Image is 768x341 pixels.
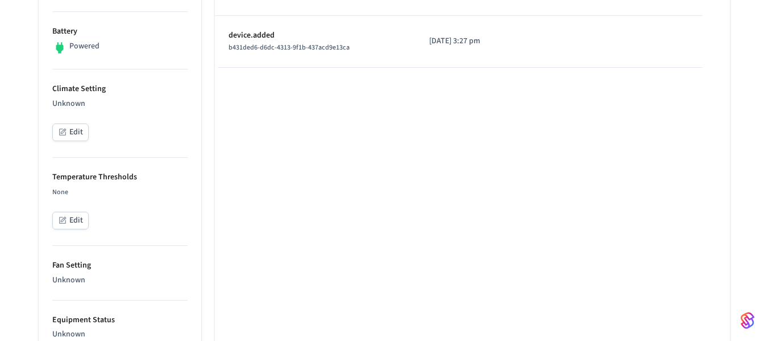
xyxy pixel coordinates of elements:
p: Climate Setting [52,83,188,95]
p: [DATE] 3:27 pm [429,35,508,47]
p: Unknown [52,274,188,286]
p: Equipment Status [52,314,188,326]
p: Fan Setting [52,260,188,272]
span: None [52,187,68,197]
span: b431ded6-d6dc-4313-9f1b-437acd9e13ca [229,43,350,52]
p: Unknown [52,328,188,340]
img: SeamLogoGradient.69752ec5.svg [741,311,754,330]
button: Edit [52,124,89,141]
p: Battery [52,26,188,38]
p: Unknown [52,98,188,110]
p: Temperature Thresholds [52,171,188,183]
p: device.added [229,30,402,42]
button: Edit [52,212,89,229]
p: Powered [69,40,99,52]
